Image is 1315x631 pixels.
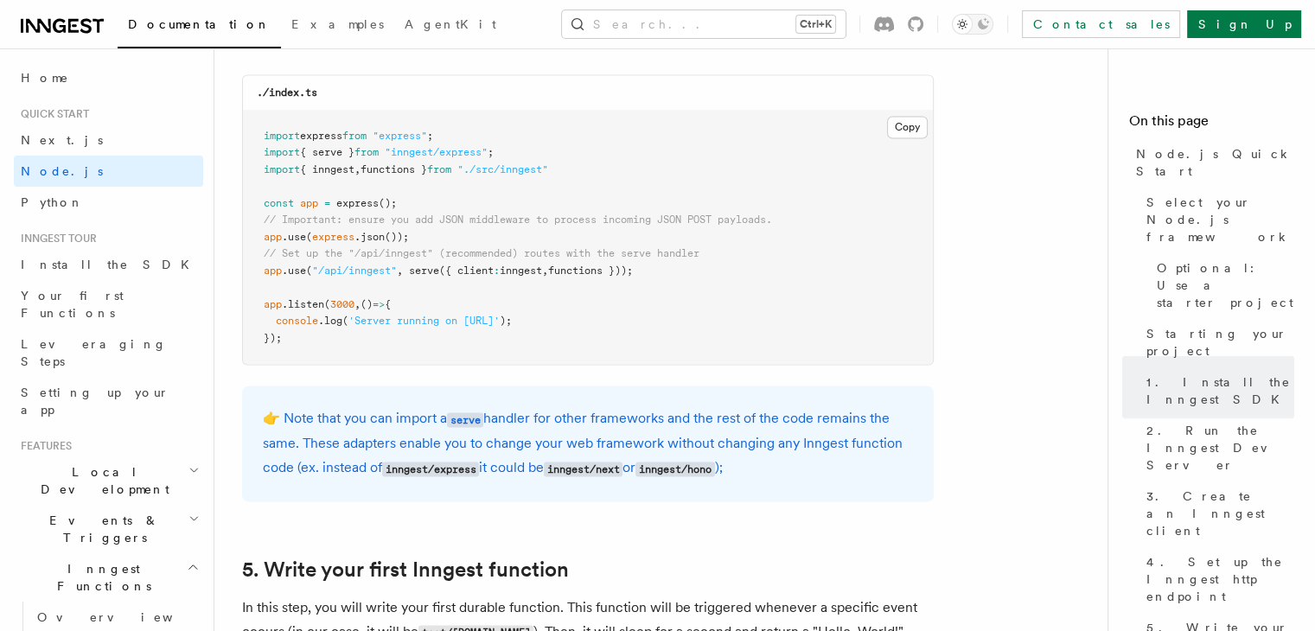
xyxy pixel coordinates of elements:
[952,14,993,35] button: Toggle dark mode
[291,17,384,31] span: Examples
[264,214,772,226] span: // Important: ensure you add JSON middleware to process incoming JSON POST payloads.
[282,265,306,277] span: .use
[427,163,451,175] span: from
[318,315,342,327] span: .log
[354,298,361,310] span: ,
[354,146,379,158] span: from
[548,265,633,277] span: functions }));
[500,315,512,327] span: );
[409,265,439,277] span: serve
[500,265,542,277] span: inngest
[300,130,342,142] span: express
[14,456,203,505] button: Local Development
[14,328,203,377] a: Leveraging Steps
[397,265,403,277] span: ,
[1139,481,1294,546] a: 3. Create an Inngest client
[342,130,367,142] span: from
[306,265,312,277] span: (
[128,17,271,31] span: Documentation
[354,231,385,243] span: .json
[14,232,97,245] span: Inngest tour
[264,130,300,142] span: import
[21,164,103,178] span: Node.js
[282,231,306,243] span: .use
[264,265,282,277] span: app
[354,163,361,175] span: ,
[264,298,282,310] span: app
[1146,553,1294,605] span: 4. Set up the Inngest http endpoint
[14,463,188,498] span: Local Development
[1136,145,1294,180] span: Node.js Quick Start
[1139,546,1294,612] a: 4. Set up the Inngest http endpoint
[1139,415,1294,481] a: 2. Run the Inngest Dev Server
[1139,366,1294,415] a: 1. Install the Inngest SDK
[1157,259,1294,311] span: Optional: Use a starter project
[14,187,203,218] a: Python
[494,265,500,277] span: :
[300,146,354,158] span: { serve }
[1129,111,1294,138] h4: On this page
[242,557,569,581] a: 5. Write your first Inngest function
[118,5,281,48] a: Documentation
[439,265,494,277] span: ({ client
[14,377,203,425] a: Setting up your app
[635,462,714,476] code: inngest/hono
[306,231,312,243] span: (
[282,298,324,310] span: .listen
[264,332,282,344] span: });
[14,249,203,280] a: Install the SDK
[264,197,294,209] span: const
[21,133,103,147] span: Next.js
[14,124,203,156] a: Next.js
[427,130,433,142] span: ;
[361,163,427,175] span: functions }
[1139,187,1294,252] a: Select your Node.js framework
[300,163,354,175] span: { inngest
[264,146,300,158] span: import
[14,439,72,453] span: Features
[1187,10,1301,38] a: Sign Up
[336,197,379,209] span: express
[1146,325,1294,360] span: Starting your project
[379,197,397,209] span: ();
[21,337,167,368] span: Leveraging Steps
[373,130,427,142] span: "express"
[21,289,124,320] span: Your first Functions
[1129,138,1294,187] a: Node.js Quick Start
[385,231,409,243] span: ());
[385,298,391,310] span: {
[342,315,348,327] span: (
[447,410,483,426] a: serve
[21,258,200,271] span: Install the SDK
[542,265,548,277] span: ,
[348,315,500,327] span: 'Server running on [URL]'
[324,197,330,209] span: =
[257,86,317,99] code: ./index.ts
[562,10,846,38] button: Search...Ctrl+K
[276,315,318,327] span: console
[14,553,203,602] button: Inngest Functions
[37,610,215,624] span: Overview
[447,412,483,427] code: serve
[382,462,479,476] code: inngest/express
[14,62,203,93] a: Home
[373,298,385,310] span: =>
[394,5,507,47] a: AgentKit
[457,163,548,175] span: "./src/inngest"
[312,231,354,243] span: express
[544,462,622,476] code: inngest/next
[300,197,318,209] span: app
[14,560,187,595] span: Inngest Functions
[1022,10,1180,38] a: Contact sales
[14,280,203,328] a: Your first Functions
[264,247,699,259] span: // Set up the "/api/inngest" (recommended) routes with the serve handler
[14,512,188,546] span: Events & Triggers
[1146,422,1294,474] span: 2. Run the Inngest Dev Server
[14,156,203,187] a: Node.js
[1139,318,1294,366] a: Starting your project
[264,231,282,243] span: app
[21,195,84,209] span: Python
[385,146,488,158] span: "inngest/express"
[263,406,913,481] p: 👉 Note that you can import a handler for other frameworks and the rest of the code remains the sa...
[281,5,394,47] a: Examples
